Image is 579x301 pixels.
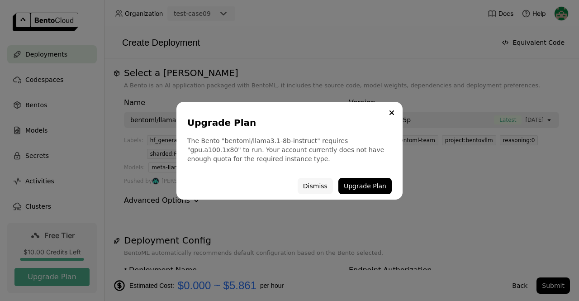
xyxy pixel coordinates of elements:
[187,136,392,163] div: The Bento "bentoml/llama3.1-8b-instruct" requires "gpu.a100.1x80" to run. Your account currently ...
[298,178,333,194] button: Dismiss
[386,107,397,118] button: Close
[338,178,392,194] button: Upgrade Plan
[187,116,388,129] div: Upgrade Plan
[176,102,403,200] div: dialog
